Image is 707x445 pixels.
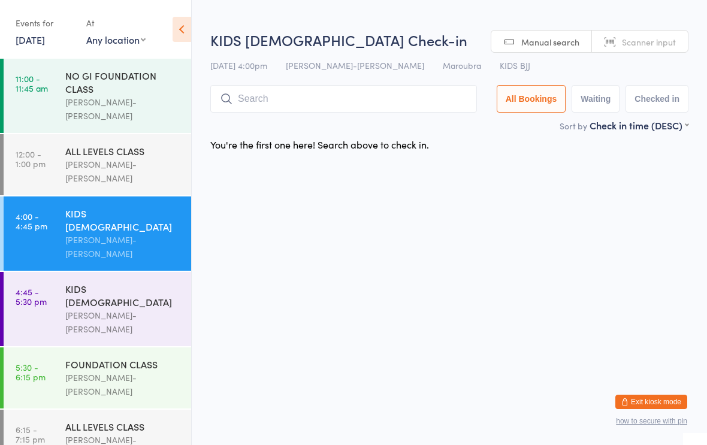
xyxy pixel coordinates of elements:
div: [PERSON_NAME]-[PERSON_NAME] [65,308,181,336]
label: Sort by [560,120,587,132]
time: 12:00 - 1:00 pm [16,149,46,168]
time: 6:15 - 7:15 pm [16,425,45,444]
div: NO GI FOUNDATION CLASS [65,69,181,95]
button: Checked in [626,85,688,113]
button: how to secure with pin [616,417,687,425]
div: ALL LEVELS CLASS [65,144,181,158]
span: Scanner input [622,36,676,48]
span: Manual search [521,36,579,48]
a: 12:00 -1:00 pmALL LEVELS CLASS[PERSON_NAME]-[PERSON_NAME] [4,134,191,195]
h2: KIDS [DEMOGRAPHIC_DATA] Check-in [210,30,688,50]
time: 4:00 - 4:45 pm [16,211,47,231]
span: Maroubra [443,59,481,71]
div: Events for [16,13,74,33]
a: [DATE] [16,33,45,46]
button: Waiting [572,85,620,113]
div: [PERSON_NAME]-[PERSON_NAME] [65,158,181,185]
a: 4:00 -4:45 pmKIDS [DEMOGRAPHIC_DATA][PERSON_NAME]-[PERSON_NAME] [4,196,191,271]
button: Exit kiosk mode [615,395,687,409]
span: [PERSON_NAME]-[PERSON_NAME] [286,59,424,71]
div: [PERSON_NAME]-[PERSON_NAME] [65,95,181,123]
a: 5:30 -6:15 pmFOUNDATION CLASS[PERSON_NAME]-[PERSON_NAME] [4,347,191,408]
div: Any location [86,33,146,46]
time: 11:00 - 11:45 am [16,74,48,93]
button: All Bookings [497,85,566,113]
div: KIDS [DEMOGRAPHIC_DATA] [65,207,181,233]
div: [PERSON_NAME]-[PERSON_NAME] [65,233,181,261]
a: 11:00 -11:45 amNO GI FOUNDATION CLASS[PERSON_NAME]-[PERSON_NAME] [4,59,191,133]
div: Check in time (DESC) [590,119,688,132]
time: 4:45 - 5:30 pm [16,287,47,306]
span: KIDS BJJ [500,59,530,71]
div: You're the first one here! Search above to check in. [210,138,429,151]
div: ALL LEVELS CLASS [65,420,181,433]
div: [PERSON_NAME]-[PERSON_NAME] [65,371,181,398]
time: 5:30 - 6:15 pm [16,362,46,382]
div: At [86,13,146,33]
span: [DATE] 4:00pm [210,59,267,71]
a: 4:45 -5:30 pmKIDS [DEMOGRAPHIC_DATA][PERSON_NAME]-[PERSON_NAME] [4,272,191,346]
div: KIDS [DEMOGRAPHIC_DATA] [65,282,181,308]
input: Search [210,85,477,113]
div: FOUNDATION CLASS [65,358,181,371]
